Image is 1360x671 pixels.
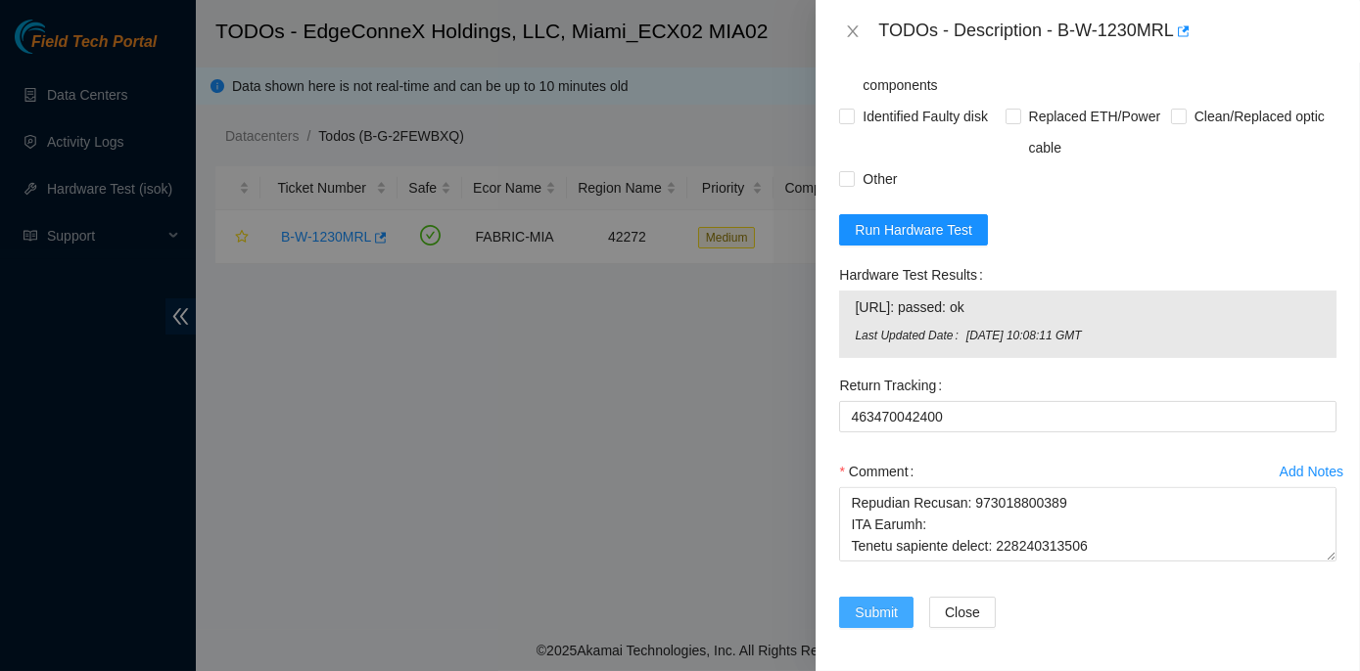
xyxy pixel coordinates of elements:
[855,219,972,241] span: Run Hardware Test
[855,38,1005,101] span: Reseated components
[839,259,990,291] label: Hardware Test Results
[878,16,1337,47] div: TODOs - Description - B-W-1230MRL
[855,327,965,345] span: Last Updated Date
[855,602,898,623] span: Submit
[1187,101,1333,132] span: Clean/Replaced optic
[855,163,905,195] span: Other
[839,214,988,246] button: Run Hardware Test
[1279,456,1344,487] button: Add Notes
[1280,465,1343,478] div: Add Notes
[839,401,1337,432] input: Return Tracking
[855,296,1321,318] span: [URL]: passed: ok
[855,101,996,132] span: Identified Faulty disk
[966,327,1321,345] span: [DATE] 10:08:11 GMT
[845,23,861,39] span: close
[839,487,1337,561] textarea: Comment
[839,456,921,487] label: Comment
[839,22,867,41] button: Close
[839,370,950,401] label: Return Tracking
[945,602,980,623] span: Close
[929,597,996,628] button: Close
[1021,101,1171,163] span: Replaced ETH/Power cable
[839,597,914,628] button: Submit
